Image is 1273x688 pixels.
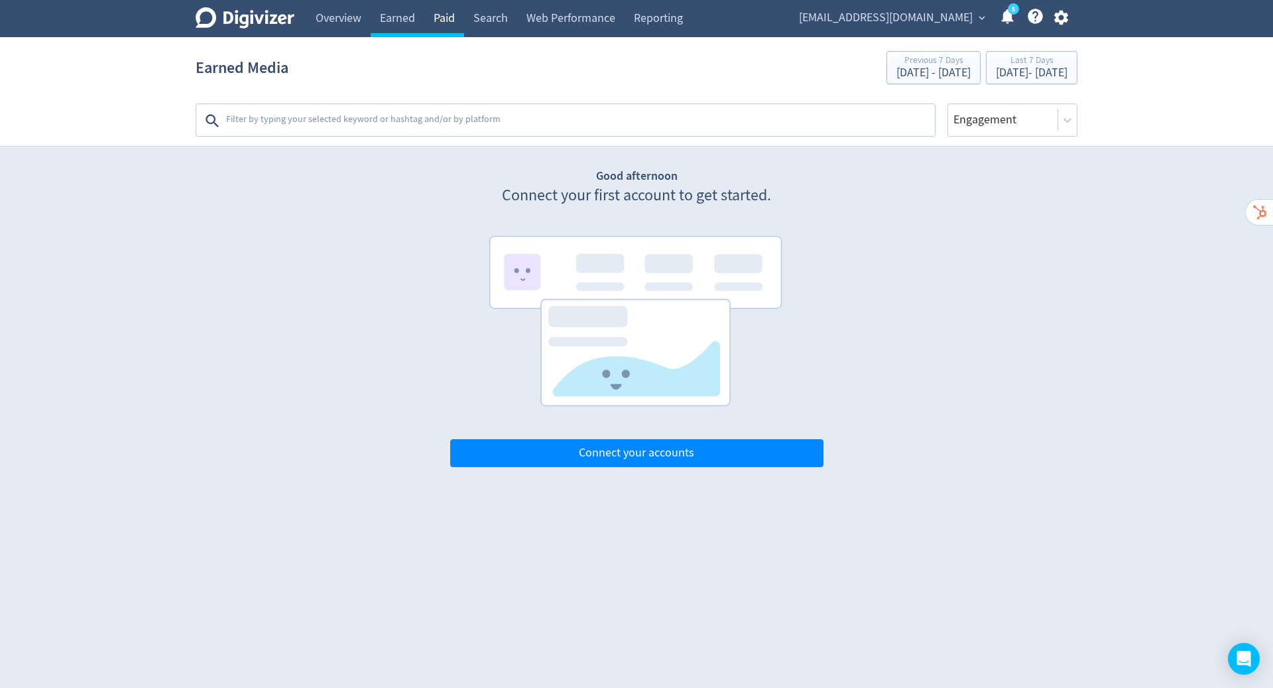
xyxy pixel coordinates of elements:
[996,67,1067,79] div: [DATE] - [DATE]
[450,168,823,184] h1: Good afternoon
[794,7,989,29] button: [EMAIL_ADDRESS][DOMAIN_NAME]
[450,439,823,467] button: Connect your accounts
[196,46,288,89] h1: Earned Media
[1008,3,1019,15] a: 5
[886,51,981,84] button: Previous 7 Days[DATE] - [DATE]
[1228,643,1260,675] div: Open Intercom Messenger
[799,7,973,29] span: [EMAIL_ADDRESS][DOMAIN_NAME]
[996,56,1067,67] div: Last 7 Days
[1012,5,1015,14] text: 5
[896,67,971,79] div: [DATE] - [DATE]
[450,445,823,460] a: Connect your accounts
[896,56,971,67] div: Previous 7 Days
[976,12,988,24] span: expand_more
[450,184,823,207] p: Connect your first account to get started.
[986,51,1077,84] button: Last 7 Days[DATE]- [DATE]
[579,447,694,459] span: Connect your accounts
